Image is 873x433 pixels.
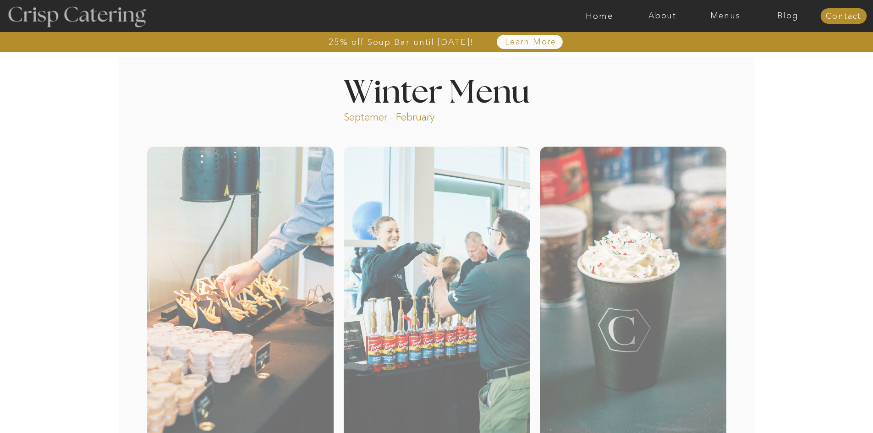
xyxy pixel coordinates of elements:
[484,38,578,47] a: Learn More
[757,11,819,21] a: Blog
[631,11,694,21] a: About
[568,11,631,21] a: Home
[694,11,757,21] a: Menus
[296,38,507,47] a: 25% off Soup Bar until [DATE]!
[820,12,867,21] a: Contact
[344,110,470,121] p: Septemer - February
[309,77,564,104] h1: Winter Menu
